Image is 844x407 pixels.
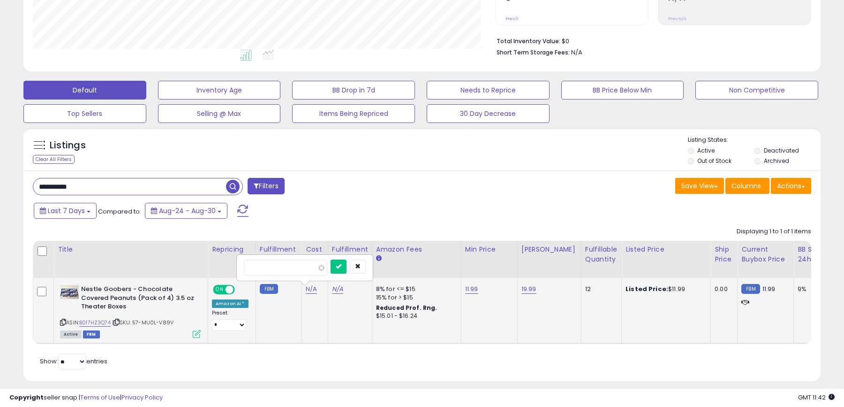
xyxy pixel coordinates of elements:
div: ASIN: [60,285,201,337]
label: Archived [764,157,789,165]
div: Preset: [212,310,249,331]
div: Current Buybox Price [741,245,790,264]
strong: Copyright [9,393,44,402]
button: Needs to Reprice [427,81,550,100]
span: All listings currently available for purchase on Amazon [60,330,82,338]
button: Columns [725,178,769,194]
span: Aug-24 - Aug-30 [159,206,216,215]
button: Selling @ Max [158,104,281,123]
button: Actions [771,178,811,194]
span: N/A [571,48,582,57]
div: Repricing [212,245,252,254]
button: Save View [675,178,724,194]
button: Top Sellers [23,104,146,123]
button: Non Competitive [695,81,818,100]
div: Listed Price [625,245,707,254]
div: Fulfillable Quantity [585,245,618,264]
div: Clear All Filters [33,155,75,164]
div: $11.99 [625,285,703,293]
a: 11.99 [465,284,478,294]
a: B017HZ3Q74 [79,319,111,327]
span: Compared to: [98,207,141,216]
div: Fulfillment [260,245,298,254]
h5: Listings [50,139,86,152]
button: Filters [248,178,284,194]
button: Items Being Repriced [292,104,415,123]
span: FBM [83,330,100,338]
div: 0.00 [715,285,730,293]
li: $0 [497,35,804,46]
div: 9% [798,285,829,293]
a: 19.99 [521,284,536,294]
div: 15% for > $15 [376,293,454,302]
b: Short Term Storage Fees: [497,48,570,56]
button: Inventory Age [158,81,281,100]
button: Aug-24 - Aug-30 [145,203,227,219]
span: Show: entries [40,357,107,366]
button: Default [23,81,146,100]
div: Amazon AI * [212,299,249,308]
label: Deactivated [764,146,799,154]
div: Cost [306,245,324,254]
div: Amazon Fees [376,245,457,254]
span: Columns [731,181,761,191]
div: [PERSON_NAME] [521,245,577,254]
button: BB Price Below Min [561,81,684,100]
b: Nestle Goobers - Chocolate Covered Peanuts (Pack of 4) 3.5 oz Theater Boxes [81,285,195,314]
div: Min Price [465,245,513,254]
div: seller snap | | [9,393,163,402]
b: Listed Price: [625,284,668,293]
a: N/A [306,284,317,294]
p: Listing States: [688,136,820,145]
div: Displaying 1 to 1 of 1 items [737,227,811,236]
span: 11.99 [762,284,776,293]
div: 8% for <= $15 [376,285,454,293]
label: Active [697,146,715,154]
small: Prev: 0 [505,16,519,22]
a: N/A [332,284,343,294]
span: ON [214,286,226,294]
a: Privacy Policy [121,393,163,402]
small: FBM [260,284,278,294]
div: $15.01 - $16.24 [376,312,454,320]
span: Last 7 Days [48,206,85,215]
button: 30 Day Decrease [427,104,550,123]
button: BB Drop in 7d [292,81,415,100]
div: Title [58,245,204,254]
a: Terms of Use [80,393,120,402]
button: Last 7 Days [34,203,97,219]
b: Reduced Prof. Rng. [376,304,437,312]
span: 2025-09-8 11:42 GMT [798,393,835,402]
img: 51m5yxfDvDL._SL40_.jpg [60,285,79,299]
div: BB Share 24h. [798,245,832,264]
div: 12 [585,285,614,293]
small: Amazon Fees. [376,254,382,263]
span: OFF [234,286,249,294]
b: Total Inventory Value: [497,37,560,45]
label: Out of Stock [697,157,731,165]
small: Prev: N/A [668,16,686,22]
div: Fulfillment Cost [332,245,368,264]
div: Ship Price [715,245,733,264]
small: FBM [741,284,760,294]
span: | SKU: 57-MU0L-V89V [112,319,173,326]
